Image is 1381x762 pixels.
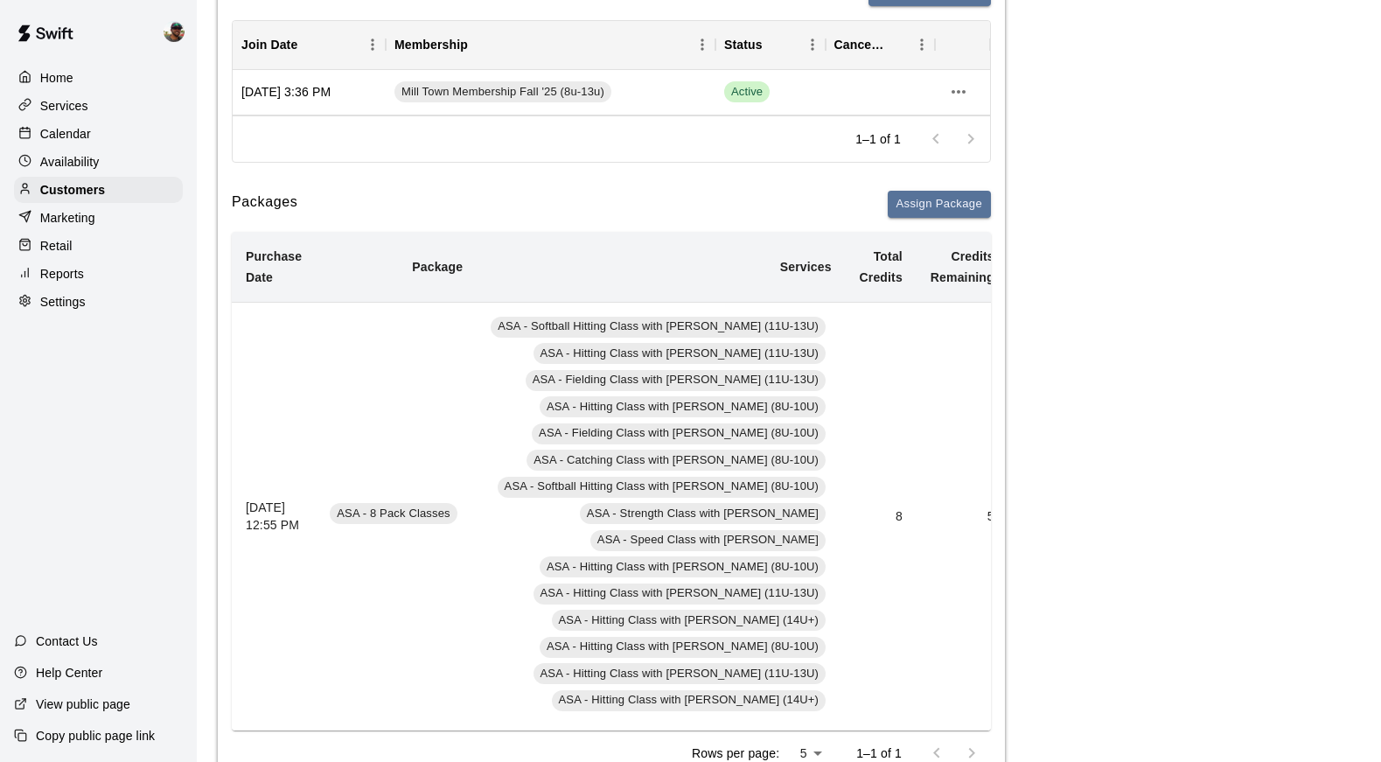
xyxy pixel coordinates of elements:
[692,745,779,762] p: Rows per page:
[36,696,130,713] p: View public page
[931,249,994,284] b: Credits Remaining
[233,70,386,115] div: [DATE] 3:36 PM
[14,205,183,231] a: Marketing
[534,585,827,602] span: ASA - Hitting Class with [PERSON_NAME] (11U-13U)
[14,149,183,175] a: Availability
[856,745,902,762] p: 1–1 of 1
[40,209,95,227] p: Marketing
[330,506,457,522] span: ASA - 8 Pack Classes
[552,612,827,629] span: ASA - Hitting Class with [PERSON_NAME] (14U+)
[534,666,827,682] span: ASA - Hitting Class with [PERSON_NAME] (11U-13U)
[468,32,492,57] button: Sort
[386,20,715,69] div: Membership
[394,20,468,69] div: Membership
[232,232,1192,731] table: simple table
[40,69,73,87] p: Home
[14,65,183,91] a: Home
[232,191,297,218] h6: Packages
[40,293,86,311] p: Settings
[888,191,991,218] button: Assign Package
[909,31,935,58] button: Menu
[40,125,91,143] p: Calendar
[540,639,826,655] span: ASA - Hitting Class with [PERSON_NAME] (8U-10U)
[780,260,832,274] b: Services
[799,31,826,58] button: Menu
[590,532,826,549] span: ASA - Speed Class with [PERSON_NAME]
[40,153,100,171] p: Availability
[491,318,826,335] span: ASA - Softball Hitting Class with [PERSON_NAME] (11U-13U)
[14,261,183,287] a: Reports
[232,302,316,731] th: [DATE] 12:55 PM
[498,479,827,495] span: ASA - Softball Hitting Class with [PERSON_NAME] (8U-10U)
[540,399,826,416] span: ASA - Hitting Class with [PERSON_NAME] (8U-10U)
[860,249,903,284] b: Total Credits
[715,20,826,69] div: Status
[527,452,826,469] span: ASA - Catching Class with [PERSON_NAME] (8U-10U)
[14,177,183,203] a: Customers
[532,425,826,442] span: ASA - Fielding Class with [PERSON_NAME] (8U-10U)
[855,130,901,148] p: 1–1 of 1
[36,633,98,650] p: Contact Us
[834,20,885,69] div: Cancel Date
[40,237,73,255] p: Retail
[14,233,183,259] a: Retail
[160,14,197,49] div: Ben Boykin
[846,302,917,731] td: 8
[246,249,302,284] b: Purchase Date
[40,181,105,199] p: Customers
[724,81,770,102] span: Active
[552,692,827,709] span: ASA - Hitting Class with [PERSON_NAME] (14U+)
[330,508,463,522] a: ASA - 8 Pack Classes
[14,121,183,147] a: Calendar
[359,31,386,58] button: Menu
[297,32,322,57] button: Sort
[580,506,826,522] span: ASA - Strength Class with [PERSON_NAME]
[724,20,763,69] div: Status
[233,20,386,69] div: Join Date
[164,21,185,42] img: Ben Boykin
[724,84,770,101] span: Active
[14,93,183,119] a: Services
[763,32,787,57] button: Sort
[40,97,88,115] p: Services
[917,302,1008,731] td: 5
[40,265,84,283] p: Reports
[534,346,827,362] span: ASA - Hitting Class with [PERSON_NAME] (11U-13U)
[241,20,297,69] div: Join Date
[36,664,102,682] p: Help Center
[36,727,155,745] p: Copy public page link
[394,84,611,101] span: Mill Town Membership Fall '25 (8u-13u)
[394,81,617,102] a: Mill Town Membership Fall '25 (8u-13u)
[944,77,973,107] button: more actions
[689,31,715,58] button: Menu
[884,32,909,57] button: Sort
[540,559,826,576] span: ASA - Hitting Class with [PERSON_NAME] (8U-10U)
[826,20,936,69] div: Cancel Date
[14,289,183,315] a: Settings
[526,372,826,388] span: ASA - Fielding Class with [PERSON_NAME] (11U-13U)
[412,260,463,274] b: Package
